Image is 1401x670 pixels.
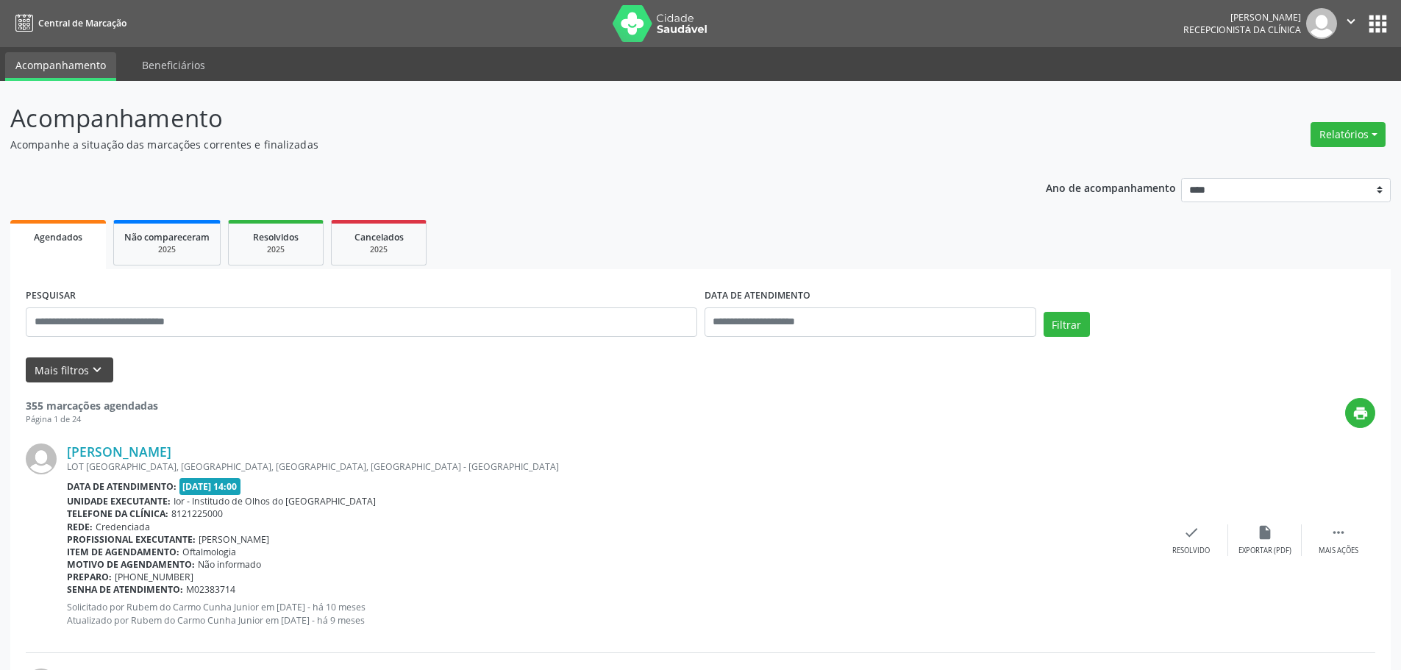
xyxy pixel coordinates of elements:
[186,583,235,596] span: M02383714
[96,521,150,533] span: Credenciada
[10,11,126,35] a: Central de Marcação
[1172,546,1210,556] div: Resolvido
[1044,312,1090,337] button: Filtrar
[67,507,168,520] b: Telefone da clínica:
[1311,122,1386,147] button: Relatórios
[342,244,416,255] div: 2025
[239,244,313,255] div: 2025
[132,52,215,78] a: Beneficiários
[67,460,1155,473] div: LOT [GEOGRAPHIC_DATA], [GEOGRAPHIC_DATA], [GEOGRAPHIC_DATA], [GEOGRAPHIC_DATA] - [GEOGRAPHIC_DATA]
[67,533,196,546] b: Profissional executante:
[1183,524,1199,541] i: check
[1343,13,1359,29] i: 
[67,571,112,583] b: Preparo:
[67,583,183,596] b: Senha de atendimento:
[34,231,82,243] span: Agendados
[67,558,195,571] b: Motivo de agendamento:
[67,443,171,460] a: [PERSON_NAME]
[1319,546,1358,556] div: Mais ações
[89,362,105,378] i: keyboard_arrow_down
[199,533,269,546] span: [PERSON_NAME]
[1330,524,1347,541] i: 
[1238,546,1291,556] div: Exportar (PDF)
[1257,524,1273,541] i: insert_drive_file
[26,443,57,474] img: img
[115,571,193,583] span: [PHONE_NUMBER]
[67,480,177,493] b: Data de atendimento:
[10,137,977,152] p: Acompanhe a situação das marcações correntes e finalizadas
[26,399,158,413] strong: 355 marcações agendadas
[171,507,223,520] span: 8121225000
[38,17,126,29] span: Central de Marcação
[1306,8,1337,39] img: img
[67,521,93,533] b: Rede:
[67,546,179,558] b: Item de agendamento:
[124,244,210,255] div: 2025
[5,52,116,81] a: Acompanhamento
[124,231,210,243] span: Não compareceram
[179,478,241,495] span: [DATE] 14:00
[1046,178,1176,196] p: Ano de acompanhamento
[67,601,1155,626] p: Solicitado por Rubem do Carmo Cunha Junior em [DATE] - há 10 meses Atualizado por Rubem do Carmo ...
[253,231,299,243] span: Resolvidos
[1365,11,1391,37] button: apps
[26,357,113,383] button: Mais filtroskeyboard_arrow_down
[1352,405,1369,421] i: print
[1345,398,1375,428] button: print
[67,495,171,507] b: Unidade executante:
[1183,24,1301,36] span: Recepcionista da clínica
[26,285,76,307] label: PESQUISAR
[1337,8,1365,39] button: 
[354,231,404,243] span: Cancelados
[182,546,236,558] span: Oftalmologia
[174,495,376,507] span: Ior - Institudo de Olhos do [GEOGRAPHIC_DATA]
[10,100,977,137] p: Acompanhamento
[1183,11,1301,24] div: [PERSON_NAME]
[705,285,810,307] label: DATA DE ATENDIMENTO
[198,558,261,571] span: Não informado
[26,413,158,426] div: Página 1 de 24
